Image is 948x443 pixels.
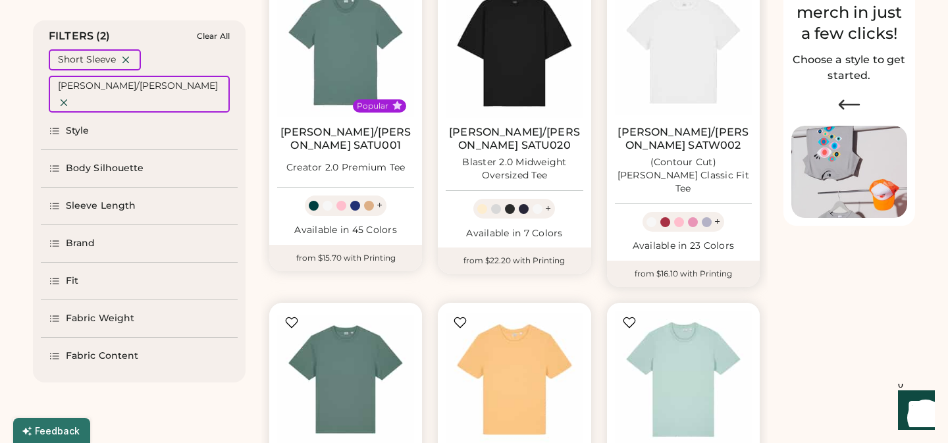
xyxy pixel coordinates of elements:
div: Style [66,124,90,138]
img: Image of Lisa Congdon Eye Print on T-Shirt and Hat [791,126,907,219]
a: [PERSON_NAME]/[PERSON_NAME] SATW002 [615,126,752,152]
a: [PERSON_NAME]/[PERSON_NAME] SATU001 [277,126,414,152]
div: from $22.20 with Printing [438,248,591,274]
div: Fabric Weight [66,312,134,325]
div: Popular [357,101,388,111]
div: Blaster 2.0 Midweight Oversized Tee [446,156,583,182]
div: Brand [66,237,95,250]
div: + [377,198,382,213]
div: Clear All [197,32,230,41]
div: Fit [66,274,78,288]
div: + [545,201,551,216]
div: Creator 2.0 Premium Tee [286,161,406,174]
div: FILTERS (2) [49,28,111,44]
div: (Contour Cut) [PERSON_NAME] Classic Fit Tee [615,156,752,195]
iframe: Front Chat [885,384,942,440]
div: Body Silhouette [66,162,144,175]
div: Short Sleeve [58,53,116,66]
a: [PERSON_NAME]/[PERSON_NAME] SATU020 [446,126,583,152]
button: Popular Style [392,101,402,111]
div: from $16.10 with Printing [607,261,760,287]
div: Fabric Content [66,350,138,363]
div: [PERSON_NAME]/[PERSON_NAME] [58,80,218,93]
div: Available in 23 Colors [615,240,752,253]
div: Available in 45 Colors [277,224,414,237]
div: from $15.70 with Printing [269,245,422,271]
div: Available in 7 Colors [446,227,583,240]
div: Sleeve Length [66,199,136,213]
div: + [714,215,720,229]
h2: Choose a style to get started. [791,52,907,84]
